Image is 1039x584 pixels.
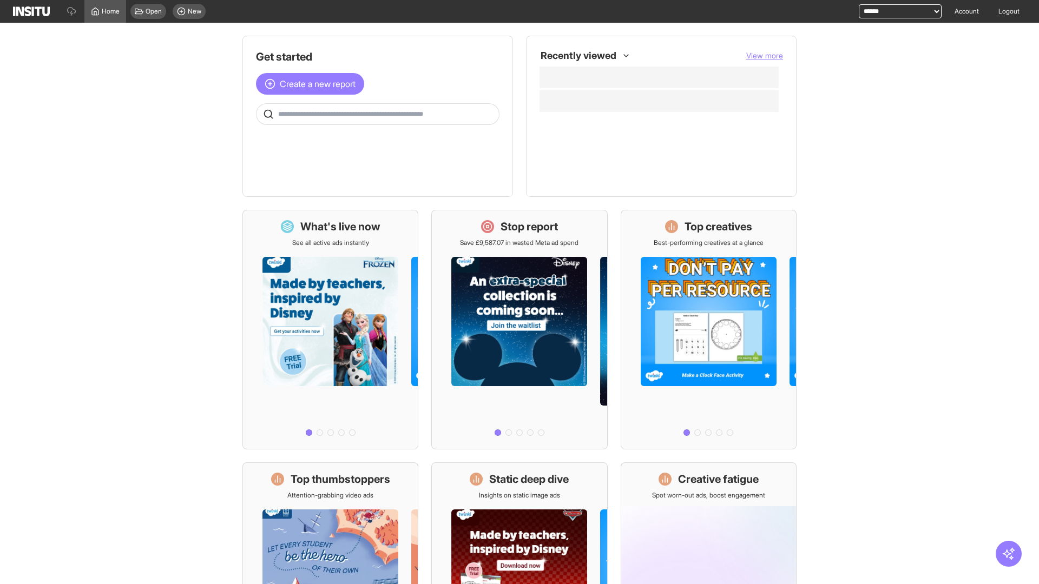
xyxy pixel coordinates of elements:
[501,219,558,234] h1: Stop report
[291,472,390,487] h1: Top thumbstoppers
[188,7,201,16] span: New
[292,238,369,247] p: See all active ads instantly
[460,238,578,247] p: Save £9,587.07 in wasted Meta ad spend
[563,144,632,153] span: Creative Fatigue [Beta]
[431,210,607,449] a: Stop reportSave £9,587.07 in wasted Meta ad spend
[685,219,752,234] h1: Top creatives
[489,472,569,487] h1: Static deep dive
[654,238,764,247] p: Best-performing creatives at a glance
[544,142,557,155] div: Insights
[256,49,499,64] h1: Get started
[242,210,418,449] a: What's live nowSee all active ads instantly
[287,491,373,500] p: Attention-grabbing video ads
[621,210,797,449] a: Top creativesBest-performing creatives at a glance
[563,168,774,177] span: Static Deep Dive
[102,7,120,16] span: Home
[746,50,783,61] button: View more
[13,6,50,16] img: Logo
[563,121,621,129] span: Top thumbstoppers
[479,491,560,500] p: Insights on static image ads
[544,166,557,179] div: Insights
[746,51,783,60] span: View more
[544,118,557,131] div: Insights
[146,7,162,16] span: Open
[300,219,380,234] h1: What's live now
[563,144,774,153] span: Creative Fatigue [Beta]
[563,121,774,129] span: Top thumbstoppers
[280,77,356,90] span: Create a new report
[256,73,364,95] button: Create a new report
[563,168,611,177] span: Static Deep Dive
